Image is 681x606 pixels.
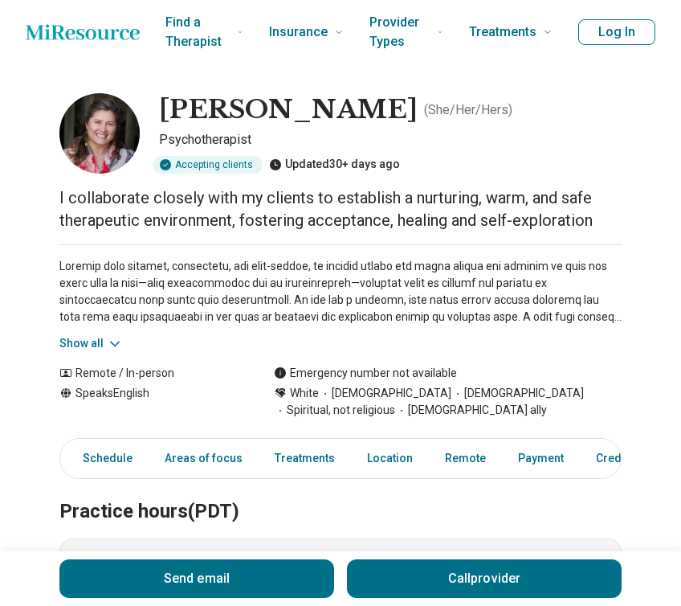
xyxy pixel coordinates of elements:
[290,385,319,402] span: White
[469,21,536,43] span: Treatments
[165,11,230,53] span: Find a Therapist
[59,186,622,231] p: I collaborate closely with my clients to establish a nurturing, warm, and safe therapeutic enviro...
[63,442,142,475] a: Schedule
[59,385,242,419] div: Speaks English
[395,402,547,419] span: [DEMOGRAPHIC_DATA] ally
[155,442,252,475] a: Areas of focus
[424,100,512,120] p: ( She/Her/Hers )
[369,11,430,53] span: Provider Types
[59,335,123,352] button: Show all
[265,442,345,475] a: Treatments
[508,442,573,475] a: Payment
[159,93,418,127] h1: [PERSON_NAME]
[159,130,622,149] p: Psychotherapist
[153,156,263,174] div: Accepting clients
[59,93,140,174] img: Sarah Kelley, Psychotherapist
[578,19,655,45] button: Log In
[59,365,242,382] div: Remote / In-person
[435,442,495,475] a: Remote
[59,460,622,526] h2: Practice hours (PDT)
[274,402,395,419] span: Spiritual, not religious
[59,258,622,326] p: Loremip dolo sitamet, consectetu, adi elit-seddoe, te incidid utlabo etd magna aliqua eni adminim...
[586,442,667,475] a: Credentials
[319,385,451,402] span: [DEMOGRAPHIC_DATA]
[269,156,400,174] div: Updated 30+ days ago
[269,21,328,43] span: Insurance
[357,442,422,475] a: Location
[451,385,584,402] span: [DEMOGRAPHIC_DATA]
[347,559,622,598] button: Callprovider
[26,16,140,48] a: Home page
[59,559,334,598] button: Send email
[274,365,457,382] div: Emergency number not available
